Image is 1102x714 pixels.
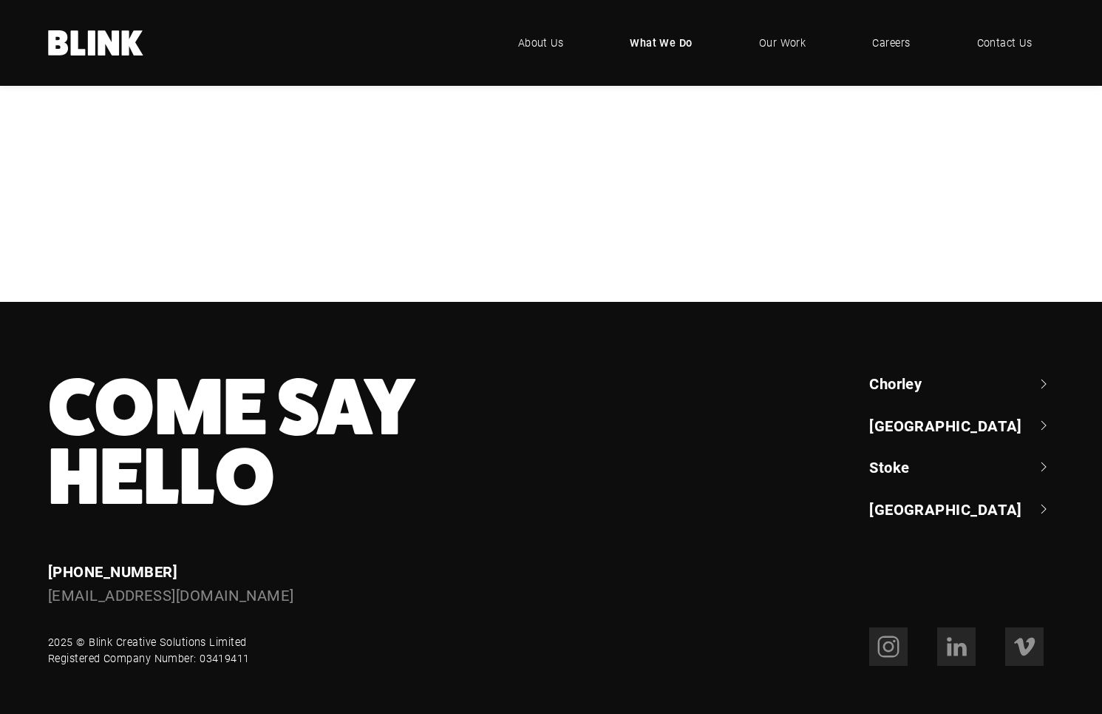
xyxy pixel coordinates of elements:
span: Our Work [759,35,806,51]
a: Our Work [737,21,829,65]
a: Careers [850,21,932,65]
a: [GEOGRAPHIC_DATA] [869,415,1054,436]
a: About Us [496,21,586,65]
a: Home [48,30,144,55]
a: [EMAIL_ADDRESS][DOMAIN_NAME] [48,585,294,604]
a: Chorley [869,373,1054,394]
span: About Us [518,35,564,51]
a: [GEOGRAPHIC_DATA] [869,499,1054,519]
span: Careers [872,35,910,51]
span: Contact Us [977,35,1033,51]
div: 2025 © Blink Creative Solutions Limited Registered Company Number: 03419411 [48,634,250,666]
span: What We Do [630,35,693,51]
h3: Come Say Hello [48,373,643,512]
a: Stoke [869,457,1054,477]
a: [PHONE_NUMBER] [48,562,177,581]
a: What We Do [608,21,715,65]
a: Contact Us [955,21,1055,65]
